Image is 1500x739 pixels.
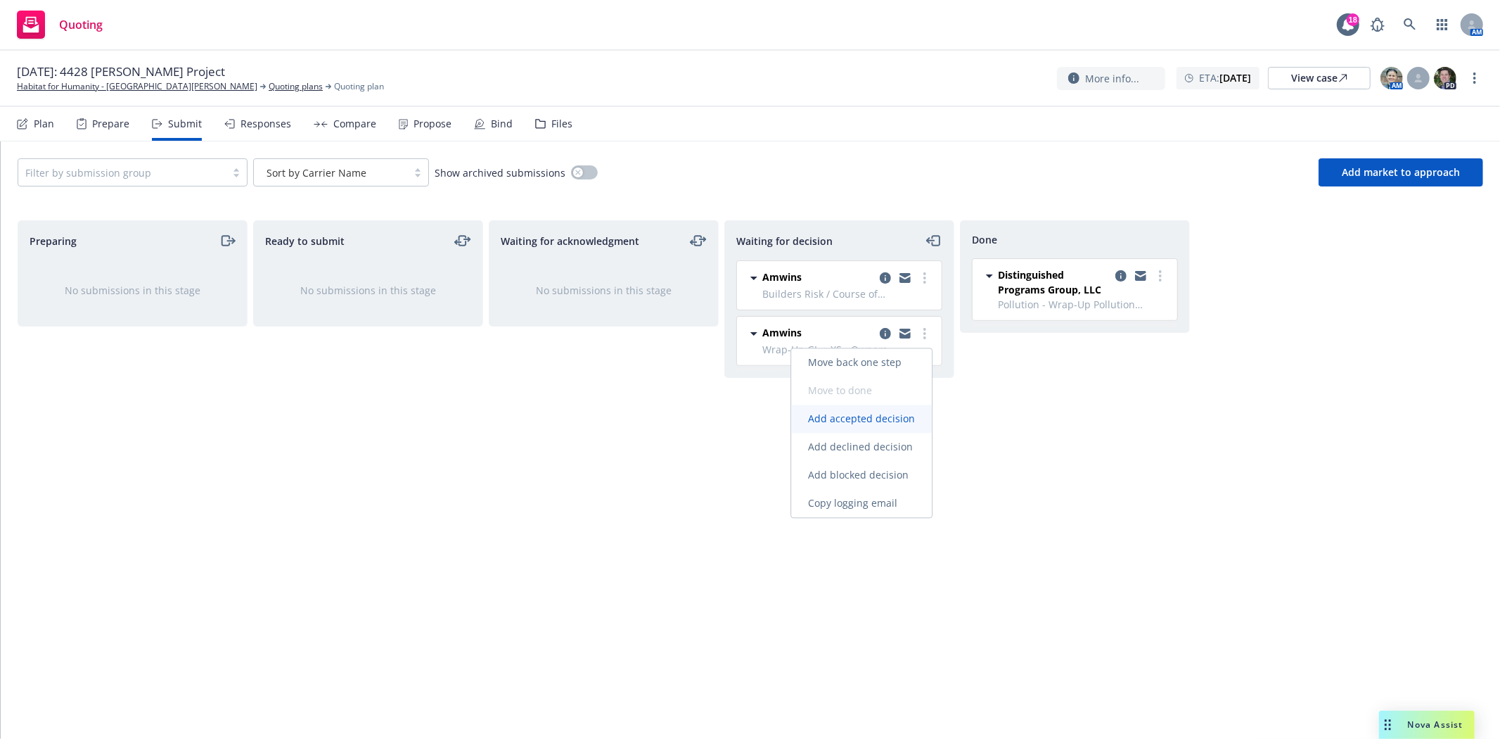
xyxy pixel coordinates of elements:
div: Propose [414,118,451,130]
span: ETA : [1199,70,1251,85]
span: Preparing [30,234,77,248]
a: more [916,270,933,286]
a: Quoting [11,5,108,44]
span: Builders Risk / Course of Construction [762,286,933,301]
span: Move to done [791,384,889,397]
button: Nova Assist [1379,711,1475,739]
a: moveLeft [925,232,942,249]
div: Submit [168,118,202,130]
span: Sort by Carrier Name [267,165,366,180]
a: copy logging email [1132,267,1149,284]
a: more [916,325,933,342]
span: Waiting for decision [736,234,833,248]
span: Add declined decision [791,440,930,453]
a: copy logging email [1113,267,1129,284]
span: Pollution - Wrap-Up Pollution Liability [998,297,1169,312]
div: No submissions in this stage [41,283,224,298]
div: Drag to move [1379,711,1397,739]
span: Quoting plan [334,80,384,93]
a: copy logging email [897,270,914,286]
a: more [1466,70,1483,87]
span: Move back one step [791,355,918,369]
div: Bind [491,118,513,130]
span: Quoting [59,19,103,30]
a: copy logging email [877,270,894,286]
a: moveRight [219,232,236,249]
span: Wrap-Up GL + XS - Owners Controlled Insurance Program (OCIP) [762,342,933,357]
a: Report a Bug [1364,11,1392,39]
a: copy logging email [877,325,894,342]
a: View case [1268,67,1371,89]
div: Files [551,118,572,130]
button: More info... [1057,67,1165,90]
img: photo [1434,67,1456,89]
span: Show archived submissions [435,165,565,180]
span: [DATE]: 4428 [PERSON_NAME] Project [17,63,225,80]
span: Add market to approach [1342,165,1460,179]
div: No submissions in this stage [512,283,695,298]
div: 18 [1347,13,1359,26]
span: Amwins [762,325,802,340]
a: Switch app [1428,11,1456,39]
span: Nova Assist [1408,719,1463,731]
div: No submissions in this stage [276,283,460,298]
div: Compare [333,118,376,130]
div: Responses [241,118,291,130]
span: Add accepted decision [791,412,932,425]
span: Sort by Carrier Name [261,165,400,180]
a: Search [1396,11,1424,39]
div: Plan [34,118,54,130]
a: moveLeftRight [454,232,471,249]
a: Quoting plans [269,80,323,93]
strong: [DATE] [1219,71,1251,84]
span: Ready to submit [265,234,345,248]
img: photo [1380,67,1403,89]
div: View case [1291,68,1347,89]
a: more [1152,267,1169,284]
span: Copy logging email [791,496,914,510]
span: Done [972,232,997,247]
a: copy logging email [897,325,914,342]
span: Distinguished Programs Group, LLC [998,267,1110,297]
button: Add market to approach [1319,158,1483,187]
div: Prepare [92,118,129,130]
span: Amwins [762,270,802,284]
span: Add blocked decision [791,468,925,481]
a: Habitat for Humanity - [GEOGRAPHIC_DATA][PERSON_NAME] [17,80,257,93]
a: moveLeftRight [690,232,707,249]
span: Waiting for acknowledgment [501,234,639,248]
span: More info... [1085,71,1139,86]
